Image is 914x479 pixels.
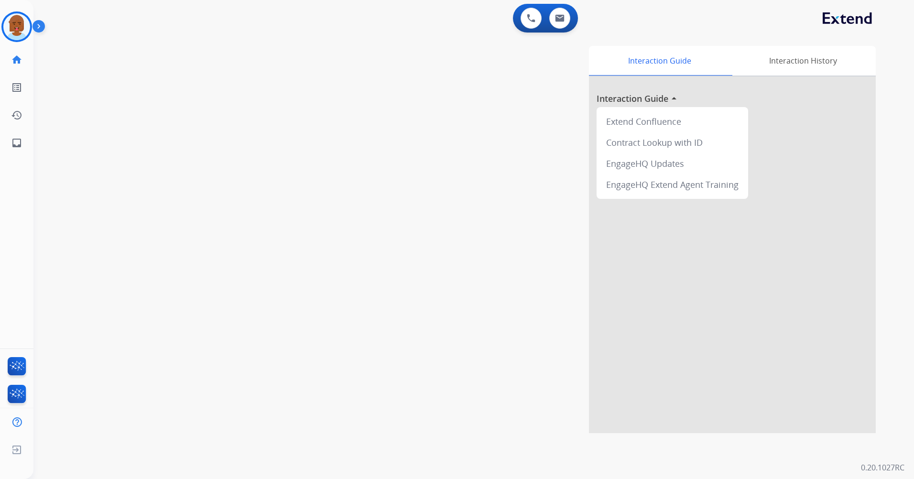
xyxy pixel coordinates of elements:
[3,13,30,40] img: avatar
[730,46,876,76] div: Interaction History
[11,54,22,65] mat-icon: home
[11,109,22,121] mat-icon: history
[600,111,744,132] div: Extend Confluence
[861,462,904,473] p: 0.20.1027RC
[589,46,730,76] div: Interaction Guide
[600,153,744,174] div: EngageHQ Updates
[600,132,744,153] div: Contract Lookup with ID
[11,82,22,93] mat-icon: list_alt
[11,137,22,149] mat-icon: inbox
[600,174,744,195] div: EngageHQ Extend Agent Training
